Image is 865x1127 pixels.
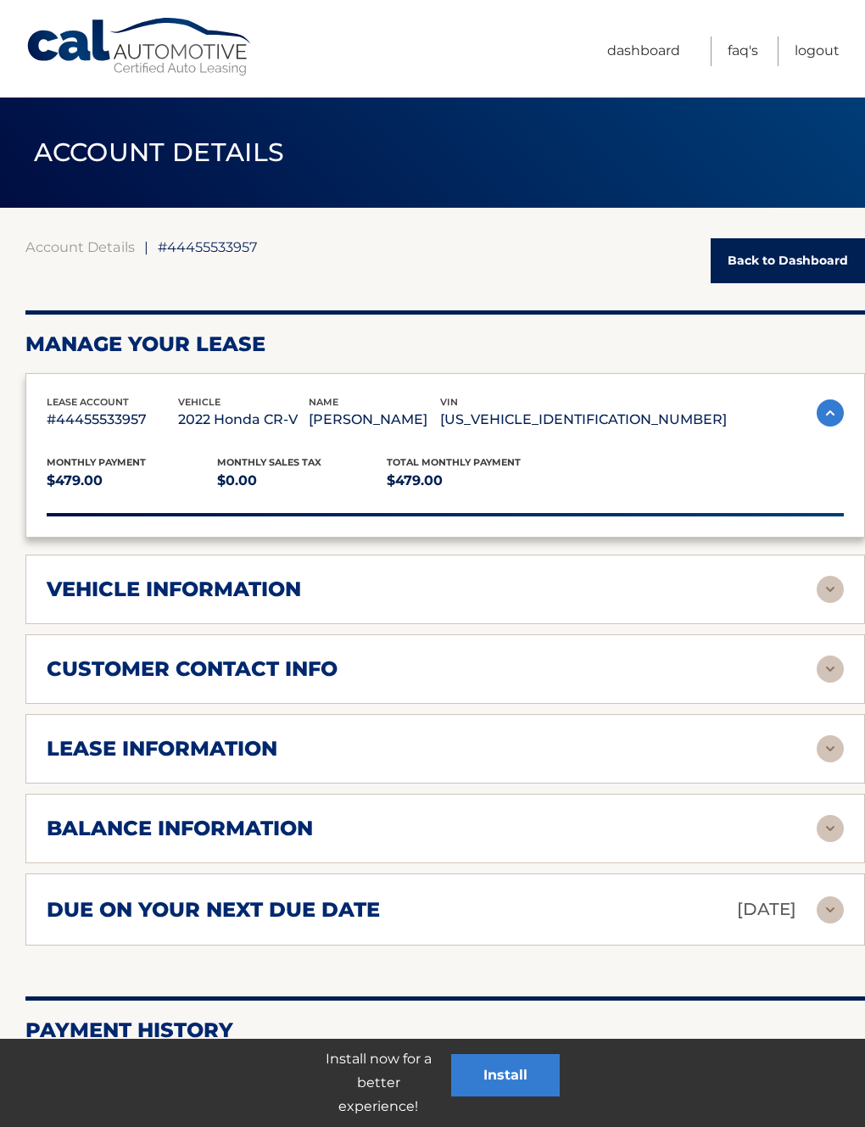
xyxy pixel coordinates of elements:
h2: customer contact info [47,656,338,682]
p: $0.00 [217,469,388,493]
img: accordion-active.svg [817,399,844,427]
span: | [144,238,148,255]
span: Monthly Payment [47,456,146,468]
p: $479.00 [387,469,557,493]
p: #44455533957 [47,408,178,432]
img: accordion-rest.svg [817,735,844,762]
h2: vehicle information [47,577,301,602]
button: Install [451,1054,560,1096]
a: Dashboard [607,36,680,66]
a: FAQ's [728,36,758,66]
h2: Payment History [25,1018,865,1043]
a: Account Details [25,238,135,255]
span: #44455533957 [158,238,258,255]
p: [US_VEHICLE_IDENTIFICATION_NUMBER] [440,408,727,432]
a: Cal Automotive [25,17,254,77]
span: lease account [47,396,129,408]
a: Back to Dashboard [711,238,865,283]
p: $479.00 [47,469,217,493]
span: name [309,396,338,408]
h2: due on your next due date [47,897,380,923]
img: accordion-rest.svg [817,896,844,923]
span: vehicle [178,396,220,408]
img: accordion-rest.svg [817,656,844,683]
span: Total Monthly Payment [387,456,521,468]
h2: balance information [47,816,313,841]
h2: lease information [47,736,277,762]
a: Logout [795,36,840,66]
p: [DATE] [737,895,796,924]
span: vin [440,396,458,408]
img: accordion-rest.svg [817,815,844,842]
h2: Manage Your Lease [25,332,865,357]
span: ACCOUNT DETAILS [34,137,285,168]
p: [PERSON_NAME] [309,408,440,432]
span: Monthly sales Tax [217,456,321,468]
p: Install now for a better experience! [305,1047,451,1119]
p: 2022 Honda CR-V [178,408,310,432]
img: accordion-rest.svg [817,576,844,603]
